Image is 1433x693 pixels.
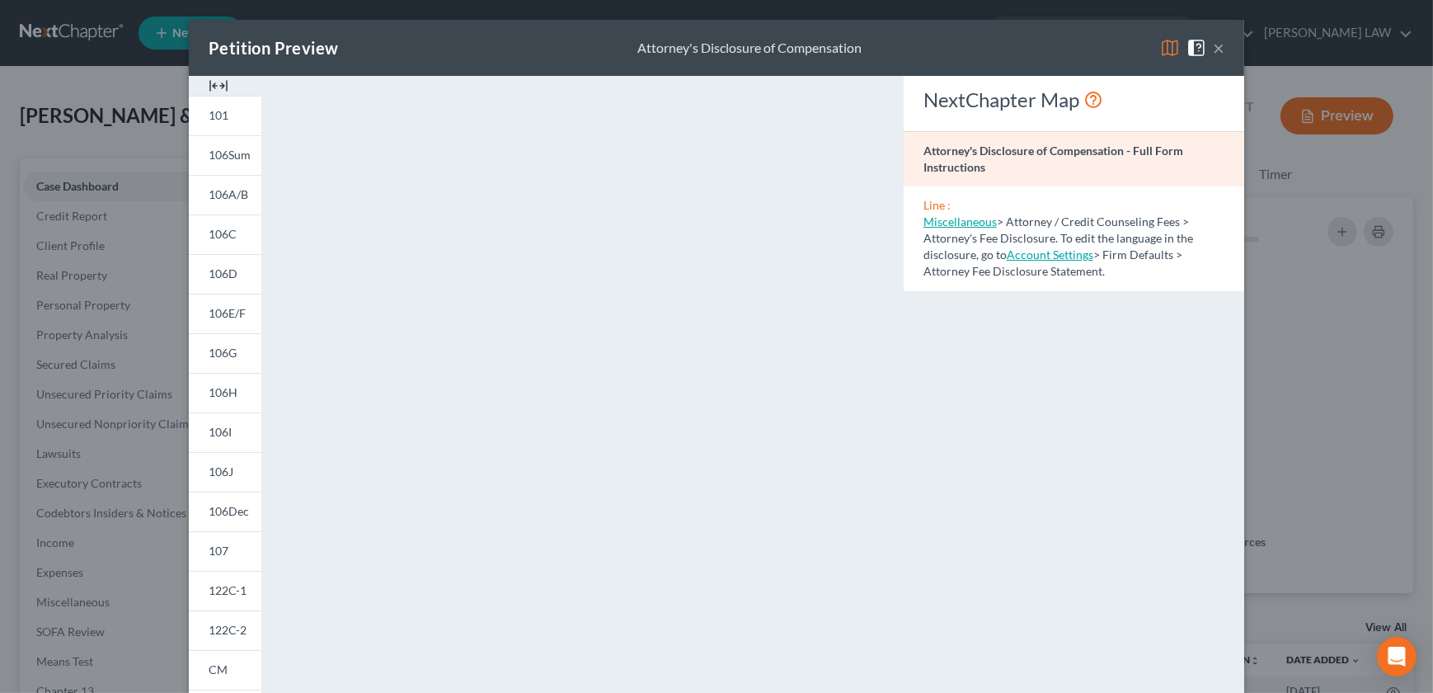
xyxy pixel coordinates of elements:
a: 106Dec [189,492,261,531]
span: 101 [209,108,228,122]
div: NextChapter Map [923,87,1224,113]
a: 106I [189,412,261,452]
div: Attorney's Disclosure of Compensation [637,39,862,58]
a: 106A/B [189,175,261,214]
div: Open Intercom Messenger [1377,637,1417,676]
img: expand-e0f6d898513216a626fdd78e52531dac95497ffd26381d4c15ee2fc46db09dca.svg [209,76,228,96]
a: 106J [189,452,261,492]
a: 106C [189,214,261,254]
a: 106D [189,254,261,294]
span: 106D [209,266,237,280]
span: > Attorney / Credit Counseling Fees > Attorney's Fee Disclosure. To edit the language in the disc... [923,214,1193,262]
span: 106A/B [209,187,248,201]
a: 101 [189,96,261,135]
img: help-close-5ba153eb36485ed6c1ea00a893f15db1cb9b99d6cae46e1a8edb6c62d00a1a76.svg [1186,38,1206,58]
a: 106G [189,333,261,373]
button: × [1213,38,1224,58]
a: 107 [189,531,261,571]
span: 106Sum [209,148,251,162]
span: 122C-2 [209,623,247,637]
span: 107 [209,544,228,558]
a: 106Sum [189,135,261,175]
a: 106E/F [189,294,261,333]
span: 106I [209,425,232,439]
span: 106H [209,385,237,399]
strong: Attorney's Disclosure of Compensation - Full Form Instructions [923,144,1183,174]
a: 122C-2 [189,610,261,650]
span: CM [209,662,228,676]
img: map-eea8200ae884c6f1103ae1953ef3d486a96c86aabb227e865a55264e3737af1f.svg [1160,38,1180,58]
span: 106G [209,346,237,360]
div: Petition Preview [209,36,338,59]
span: 106C [209,227,237,241]
span: 106Dec [209,504,249,518]
a: 122C-1 [189,571,261,610]
a: CM [189,650,261,690]
span: 106J [209,464,233,478]
a: 106H [189,373,261,412]
a: Miscellaneous [923,214,997,229]
a: Account Settings [1007,247,1093,262]
span: Line : [923,198,951,212]
span: 122C-1 [209,583,247,597]
span: > Firm Defaults > Attorney Fee Disclosure Statement. [923,247,1182,278]
span: 106E/F [209,306,246,320]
